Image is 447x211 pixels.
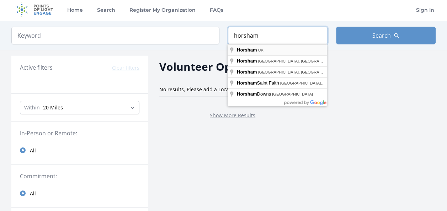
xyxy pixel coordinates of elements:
span: Saint Faith [237,80,280,86]
legend: Commitment: [20,172,139,180]
input: Location [228,27,328,44]
span: Horsham [237,47,257,53]
span: All [30,190,36,197]
a: Show More Results [210,112,255,119]
span: [GEOGRAPHIC_DATA], [GEOGRAPHIC_DATA] [280,81,364,85]
span: All [30,147,36,154]
a: All [11,186,148,200]
span: [GEOGRAPHIC_DATA] [272,92,313,96]
select: Search Radius [20,101,139,114]
span: Search [372,31,391,40]
button: Search [336,27,436,44]
h3: Active filters [20,63,53,72]
h2: Volunteer Opportunities [159,59,291,75]
span: Downs [237,91,272,97]
button: Clear filters [112,64,139,71]
a: All [11,143,148,157]
legend: In-Person or Remote: [20,129,139,137]
span: Horsham [237,58,257,64]
span: [GEOGRAPHIC_DATA], [GEOGRAPHIC_DATA] [258,70,341,74]
span: Horsham [237,91,257,97]
span: UK [258,48,263,52]
span: Horsham [237,80,257,86]
span: Horsham [237,69,257,75]
span: No results, Please add a Location or Keyword for best results. [159,86,306,93]
span: [GEOGRAPHIC_DATA], [GEOGRAPHIC_DATA] [258,59,341,63]
input: Keyword [11,27,219,44]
